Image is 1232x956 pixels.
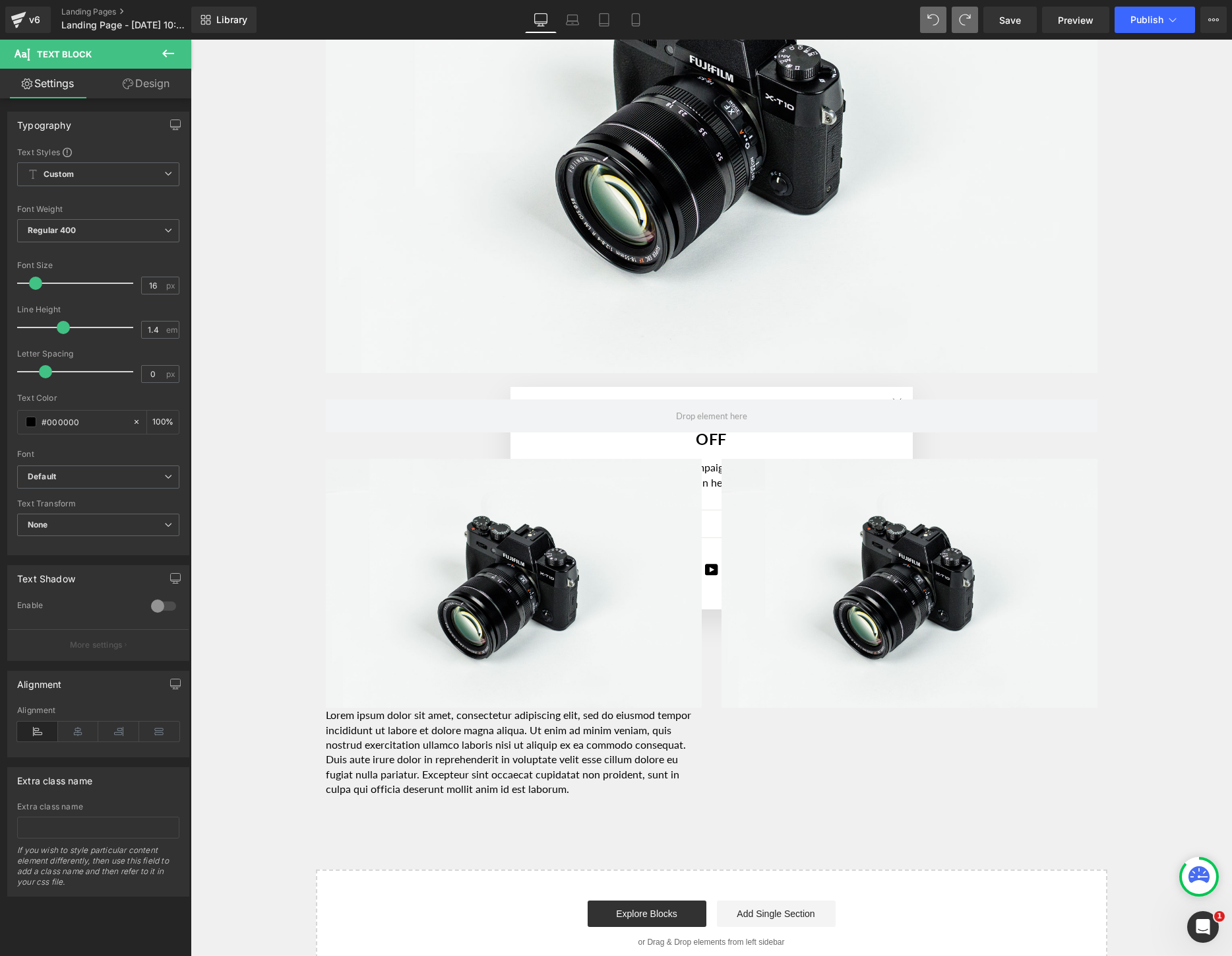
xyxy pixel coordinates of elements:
a: Tablet [588,7,620,33]
a: Desktop [525,7,557,33]
div: Font [17,450,179,459]
a: Design [98,69,194,98]
span: Text Block [37,49,92,59]
div: Enable [17,600,138,614]
a: New Library [191,7,257,33]
div: % [147,411,179,434]
button: Publish [1115,7,1195,33]
span: px [166,281,177,290]
button: Redo [952,7,978,33]
div: v6 [26,11,43,28]
button: More [1200,7,1227,33]
a: Laptop [557,7,588,33]
button: Undo [920,7,946,33]
div: Typography [17,112,71,131]
a: Landing Pages [61,7,213,17]
span: em [166,325,177,334]
p: Lorem ipsum dolor sit amet, consectetur adipiscing elit, sed do eiusmod tempor incididunt ut labo... [135,668,511,757]
a: Add Single Section [526,861,645,887]
b: Custom [44,169,74,180]
div: Text Color [17,393,179,403]
div: Font Size [17,261,179,270]
div: Alignment [17,671,62,690]
div: Text Styles [17,147,179,157]
p: More settings [70,639,123,651]
a: Mobile [620,7,652,33]
div: Text Shadow [17,566,75,584]
span: Save [999,13,1021,27]
b: None [28,520,48,529]
span: Library [216,14,247,26]
button: More settings [8,629,189,660]
div: Letter Spacing [17,349,179,358]
div: Alignment [17,706,179,715]
span: Publish [1130,15,1163,25]
iframe: Intercom live chat [1187,911,1219,943]
div: Extra class name [17,802,179,811]
div: If you wish to style particular content element differently, then use this field to add a class n... [17,845,179,896]
span: 1 [1214,911,1225,922]
a: v6 [5,7,51,33]
span: Preview [1058,13,1093,27]
input: Color [42,415,126,429]
span: Landing Page - [DATE] 10:22:46 [61,20,188,30]
b: Regular 400 [28,225,77,235]
span: px [166,370,177,378]
div: Extra class name [17,768,92,786]
a: Explore Blocks [397,861,516,887]
div: Text Transform [17,499,179,508]
div: Font Weight [17,205,179,214]
i: Default [28,471,56,483]
p: or Drag & Drop elements from left sidebar [146,898,896,907]
a: Preview [1042,7,1109,33]
div: Line Height [17,305,179,314]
